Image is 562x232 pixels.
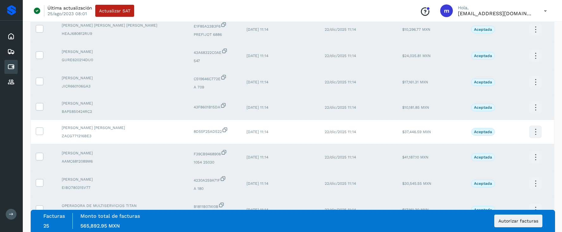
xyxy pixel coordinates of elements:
span: 4230A259A71F [194,176,236,183]
p: Aceptada [474,130,492,134]
span: BAPS850424RC2 [62,109,184,114]
span: 22/dic/2025 11:14 [325,105,356,110]
span: [DATE] 11:14 [247,181,268,186]
span: 43A68322C0AE [194,48,236,55]
span: [PERSON_NAME] [62,150,184,156]
div: Cuentas por pagar [4,60,18,74]
span: 22/dic/2025 11:14 [325,181,356,186]
p: Aceptada [474,27,492,32]
div: Embarques [4,45,18,59]
span: 8D55F25AD522 [194,127,236,134]
span: [DATE] 11:14 [247,105,268,110]
span: C519646C772E [194,74,236,82]
span: $17,161.30 MXN [402,208,429,212]
div: Proveedores [4,75,18,89]
span: [DATE] 11:14 [247,54,268,58]
span: 1054 25030 [194,159,236,165]
button: Actualizar SAT [95,5,134,17]
span: HEAJ680812RU9 [62,31,184,36]
p: macosta@avetransportes.com [458,10,534,16]
span: AAMC6812089M6 [62,158,184,164]
span: A 709 [194,84,236,90]
span: 25 [43,223,49,229]
span: E1F85A23B3F6 [194,22,236,29]
span: 22/dic/2025 11:14 [325,54,356,58]
span: PREFIJOT 6886 [194,32,236,37]
span: [DATE] 11:14 [247,27,268,32]
span: 547 [194,58,236,64]
p: Aceptada [474,80,492,84]
label: Monto total de facturas [80,213,140,219]
span: $10,296.77 MXN [402,27,430,32]
span: [DATE] 11:14 [247,155,268,159]
span: 22/dic/2025 11:14 [325,155,356,159]
div: Inicio [4,29,18,43]
span: GURE620214DU0 [62,57,184,63]
p: 25/ago/2023 08:01 [47,11,87,16]
span: $30,545.55 MXN [402,181,431,186]
span: OPERADORA DE MULTISERVICIOS TITAN [62,203,184,209]
label: Facturas [43,213,65,219]
p: Aceptada [474,208,492,212]
span: $37,446.59 MXN [402,130,431,134]
span: F39CB9468906 [194,149,236,157]
span: ZACG771216BE3 [62,133,184,139]
span: 22/dic/2025 11:14 [325,130,356,134]
span: A 180 [194,186,236,191]
span: B1811B07A10B [194,202,236,209]
span: $17,161.31 MXN [402,80,428,84]
span: [DATE] 11:14 [247,130,268,134]
span: EIBO780315V77 [62,185,184,190]
span: JICR660106GA3 [62,83,184,89]
span: [DATE] 11:14 [247,80,268,84]
span: $10,181.85 MXN [402,105,429,110]
span: 22/dic/2025 11:14 [325,27,356,32]
span: $24,025.81 MXN [402,54,431,58]
p: Hola, [458,5,534,10]
span: 22/dic/2025 11:14 [325,208,356,212]
span: [PERSON_NAME] [62,75,184,81]
span: $41,187.10 MXN [402,155,428,159]
p: Aceptada [474,155,492,159]
p: Aceptada [474,181,492,186]
span: [PERSON_NAME] [PERSON_NAME] [62,125,184,131]
span: 43F8601B15DA [194,102,236,110]
span: [PERSON_NAME] [62,100,184,106]
button: Autorizar facturas [494,215,542,227]
span: Autorizar facturas [498,219,538,223]
span: 22/dic/2025 11:14 [325,80,356,84]
span: [DATE] 11:14 [247,208,268,212]
span: [PERSON_NAME] [PERSON_NAME] [PERSON_NAME] [62,23,184,28]
span: [PERSON_NAME] [62,49,184,55]
p: Última actualización [47,5,92,11]
p: Aceptada [474,105,492,110]
span: 565,892.95 MXN [80,223,120,229]
span: Actualizar SAT [99,9,130,13]
span: [PERSON_NAME] [62,177,184,182]
p: Aceptada [474,54,492,58]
